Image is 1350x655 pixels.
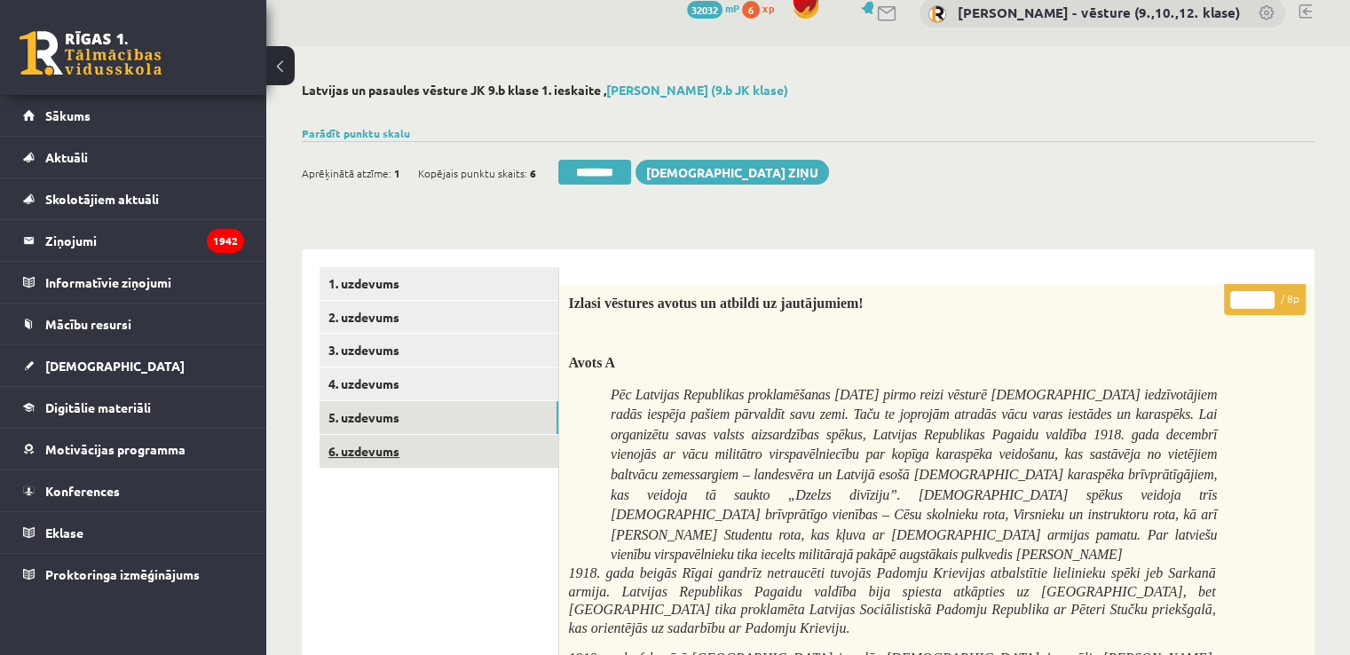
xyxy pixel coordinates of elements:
a: Parādīt punktu skalu [302,126,410,140]
a: Eklase [23,512,244,553]
span: Aktuāli [45,149,88,165]
body: Bagātinātā teksta redaktors, wiswyg-editor-user-answer-47433981878520 [18,18,718,345]
a: [PERSON_NAME] - vēsture (9.,10.,12. klase) [958,4,1240,21]
p: / 8p [1224,284,1306,315]
a: [PERSON_NAME] (9.b JK klase) [606,82,788,98]
a: Sākums [23,95,244,136]
span: mP [725,1,739,15]
a: Aktuāli [23,137,244,178]
body: Bagātinātā teksta redaktors, wiswyg-editor-47433852632400-1760555402-204 [18,18,716,36]
a: Ziņojumi1942 [23,220,244,261]
a: Mācību resursi [23,304,244,344]
img: Kristīna Kižlo - vēsture (9.,10.,12. klase) [928,5,946,23]
a: 1. uzdevums [320,267,558,300]
h2: Latvijas un pasaules vēsture JK 9.b klase 1. ieskaite , [302,83,1314,98]
span: Eklase [45,525,83,541]
span: xp [762,1,774,15]
a: 3. uzdevums [320,334,558,367]
span: 32032 [687,1,722,19]
i: 1942 [207,229,244,253]
span: [DEMOGRAPHIC_DATA] [45,358,185,374]
span: Mācību resursi [45,316,131,332]
span: Pēc Latvijas Republikas proklamēšanas [DATE] pirmo reizi vēsturē [DEMOGRAPHIC_DATA] iedzīvotājiem... [611,387,1217,542]
a: 2. uzdevums [320,301,558,334]
span: Sākums [45,107,91,123]
legend: Informatīvie ziņojumi [45,262,244,303]
a: Skolotājiem aktuāli [23,178,244,219]
a: Konferences [23,470,244,511]
span: Konferences [45,483,120,499]
span: Izlasi vēstures avotus un atbildi uz jautājumiem! [568,296,863,311]
span: 1 [394,160,400,186]
a: 6. uzdevums [320,435,558,468]
span: Digitālie materiāli [45,399,151,415]
span: Kopējais punktu skaits: [418,160,527,186]
span: Motivācijas programma [45,441,186,457]
a: 5. uzdevums [320,401,558,434]
span: Aprēķinātā atzīme: [302,160,391,186]
a: 4. uzdevums [320,367,558,400]
a: Digitālie materiāli [23,387,244,428]
a: [DEMOGRAPHIC_DATA] [23,345,244,386]
a: Proktoringa izmēģinājums [23,554,244,595]
span: Proktoringa izmēģinājums [45,566,200,582]
a: 32032 mP [687,1,739,15]
span: 6 [530,160,536,186]
a: Rīgas 1. Tālmācības vidusskola [20,31,162,75]
span: 6 [742,1,760,19]
a: [DEMOGRAPHIC_DATA] ziņu [636,160,829,185]
a: 6 xp [742,1,783,15]
legend: Ziņojumi [45,220,244,261]
span: Avots A [568,355,615,370]
span: 1918. gada beigās Rīgai gandrīz netraucēti tuvojās Padomju Krievijas atbalstītie lielinieku spēki... [568,565,1215,635]
a: Motivācijas programma [23,429,244,470]
a: Informatīvie ziņojumi [23,262,244,303]
span: Skolotājiem aktuāli [45,191,159,207]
